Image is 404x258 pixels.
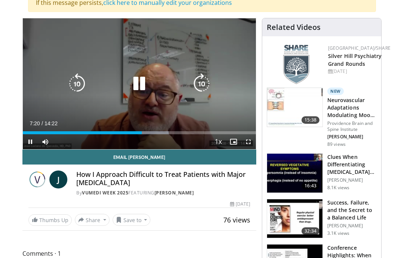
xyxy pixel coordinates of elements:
button: Playback Rate [211,134,226,149]
p: 89 views [327,141,346,147]
a: J [49,171,67,188]
p: [PERSON_NAME] [327,223,377,229]
button: Mute [38,134,53,149]
img: f8aaeb6d-318f-4fcf-bd1d-54ce21f29e87.png.150x105_q85_autocrop_double_scale_upscale_version-0.2.png [283,45,309,84]
a: Silver Hill Psychiatry Grand Rounds [328,52,382,67]
div: By FEATURING [76,190,250,196]
p: 3.1K views [327,230,349,236]
img: Vumedi Week 2025 [28,171,46,188]
a: 16:43 Clues When Differentiating [MEDICAL_DATA] from MDD [PERSON_NAME] 8.1K views [267,153,377,193]
span: 15:38 [302,116,319,124]
p: [PERSON_NAME] [327,177,377,183]
span: / [42,120,43,126]
p: Providence Brain and Spine Institute [327,120,377,132]
h3: Neurovascular Adaptations Modulating Mood and Stress Responses [327,96,377,119]
p: 8.1K views [327,185,349,191]
div: [DATE] [328,68,391,75]
h3: Clues When Differentiating [MEDICAL_DATA] from MDD [327,153,377,176]
div: Progress Bar [23,131,256,134]
button: Fullscreen [241,134,256,149]
span: 32:34 [302,227,319,235]
a: [GEOGRAPHIC_DATA]/SHARE [328,45,391,51]
p: [PERSON_NAME] [327,134,377,140]
a: Vumedi Week 2025 [82,190,128,196]
span: 14:22 [45,120,58,126]
video-js: Video Player [23,18,256,149]
span: 16:43 [302,182,319,190]
button: Enable picture-in-picture mode [226,134,241,149]
a: 32:34 Success, Failure, and the Secret to a Balanced Life [PERSON_NAME] 3.1K views [267,199,377,239]
p: New [327,87,344,95]
span: 7:20 [30,120,40,126]
a: Thumbs Up [28,214,72,226]
img: a6520382-d332-4ed3-9891-ee688fa49237.150x105_q85_crop-smart_upscale.jpg [267,154,322,193]
img: 4562edde-ec7e-4758-8328-0659f7ef333d.150x105_q85_crop-smart_upscale.jpg [267,88,322,127]
span: 76 views [223,215,250,224]
img: 7307c1c9-cd96-462b-8187-bd7a74dc6cb1.150x105_q85_crop-smart_upscale.jpg [267,199,322,238]
h3: Success, Failure, and the Secret to a Balanced Life [327,199,377,221]
div: [DATE] [230,201,250,208]
button: Save to [113,214,151,226]
button: Share [75,214,110,226]
h4: Related Videos [267,23,321,32]
a: 15:38 New Neurovascular Adaptations Modulating Mood and Stress Responses Providence Brain and Spi... [267,87,377,147]
a: Email [PERSON_NAME] [22,150,256,165]
h4: How I Approach Difficult to Treat Patients with Major [MEDICAL_DATA] [76,171,250,187]
a: [PERSON_NAME] [154,190,194,196]
button: Pause [23,134,38,149]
